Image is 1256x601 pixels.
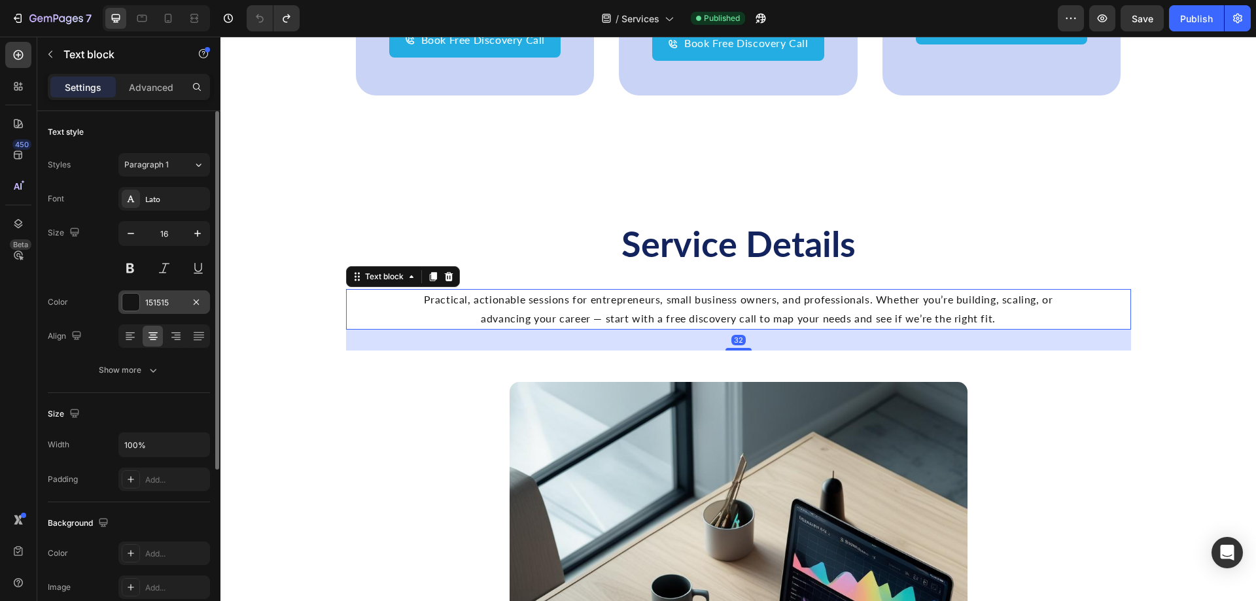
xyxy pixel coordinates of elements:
div: Align [48,328,84,345]
h2: Rich Text Editor. Editing area: main [126,183,911,232]
div: 151515 [145,297,183,309]
div: Width [48,439,69,451]
span: Paragraph 1 [124,159,169,171]
div: Undo/Redo [247,5,300,31]
p: Text block [63,46,175,62]
span: Published [704,12,740,24]
div: Open Intercom Messenger [1212,537,1243,568]
div: Color [48,547,68,559]
div: Publish [1180,12,1213,26]
div: Color [48,296,68,308]
button: Save [1121,5,1164,31]
div: Padding [48,473,78,485]
button: 7 [5,5,97,31]
button: Paragraph 1 [118,153,210,177]
div: Lato [145,194,207,205]
div: Font [48,193,64,205]
input: Auto [119,433,209,456]
p: 7 [86,10,92,26]
div: Add... [145,474,207,486]
button: Show more [48,358,210,382]
div: 32 [511,298,525,309]
button: Publish [1169,5,1224,31]
div: 450 [12,139,31,150]
div: Text block [142,234,186,246]
div: Add... [145,582,207,594]
p: Service Details [127,184,909,230]
div: Background [48,515,111,532]
iframe: Design area [220,37,1256,601]
p: Settings [65,80,101,94]
p: Practical, actionable sessions for entrepreneurs, small business owners, and professionals. Wheth... [192,254,844,292]
span: Services [621,12,659,26]
div: Add... [145,548,207,560]
div: Image [48,581,71,593]
div: Styles [48,159,71,171]
div: Size [48,405,82,423]
p: Advanced [129,80,173,94]
div: Beta [10,239,31,250]
div: Size [48,224,82,242]
span: / [616,12,619,26]
div: Text style [48,126,84,138]
span: Save [1132,13,1153,24]
div: Show more [99,364,160,377]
